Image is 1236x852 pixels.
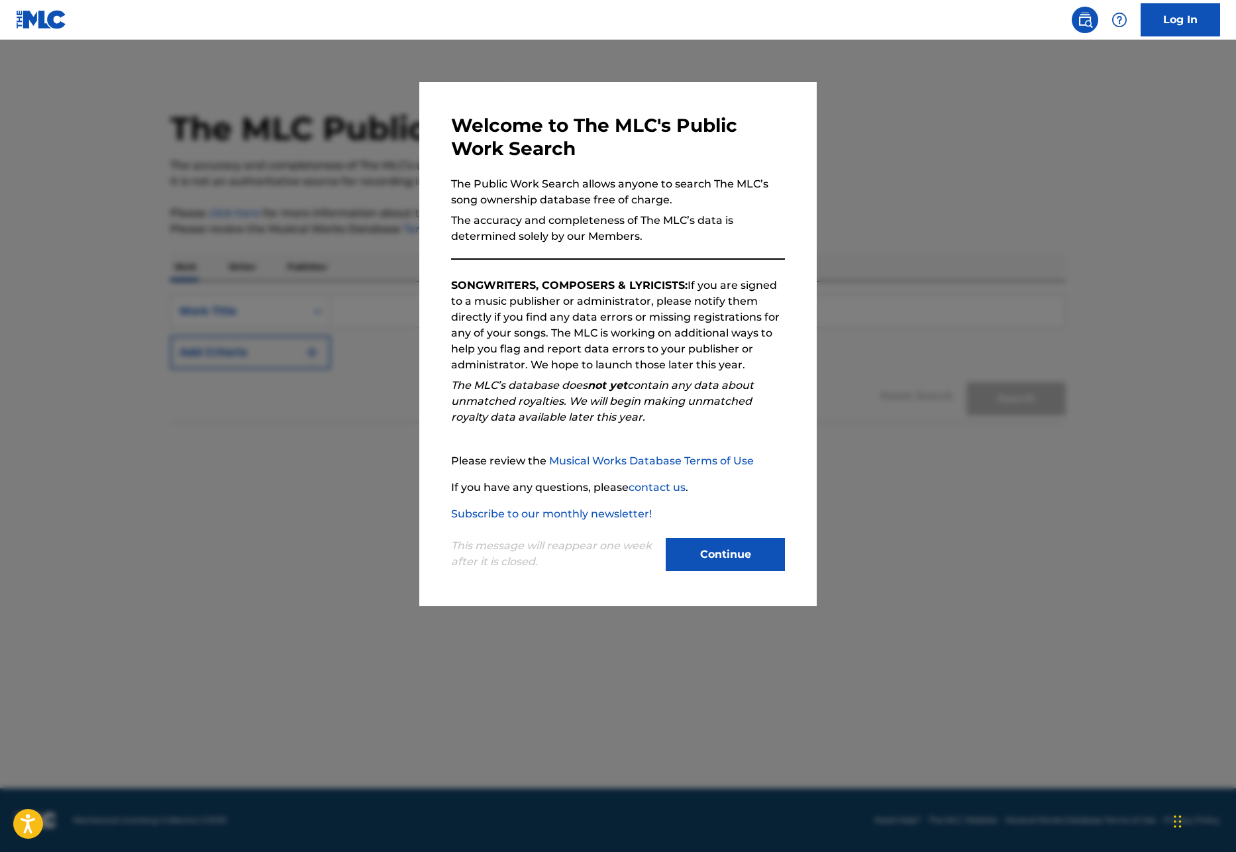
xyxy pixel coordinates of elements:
[451,114,785,160] h3: Welcome to The MLC's Public Work Search
[451,453,785,469] p: Please review the
[451,379,754,423] em: The MLC’s database does contain any data about unmatched royalties. We will begin making unmatche...
[1077,12,1093,28] img: search
[451,507,652,520] a: Subscribe to our monthly newsletter!
[451,538,658,570] p: This message will reappear one week after it is closed.
[549,454,754,467] a: Musical Works Database Terms of Use
[1106,7,1133,33] div: Help
[451,213,785,244] p: The accuracy and completeness of The MLC’s data is determined solely by our Members.
[1072,7,1098,33] a: Public Search
[1141,3,1220,36] a: Log In
[451,279,688,292] strong: SONGWRITERS, COMPOSERS & LYRICISTS:
[588,379,627,392] strong: not yet
[451,480,785,496] p: If you have any questions, please .
[451,176,785,208] p: The Public Work Search allows anyone to search The MLC’s song ownership database free of charge.
[629,481,686,494] a: contact us
[16,10,67,29] img: MLC Logo
[666,538,785,571] button: Continue
[1174,802,1182,841] div: Drag
[1111,12,1127,28] img: help
[451,278,785,373] p: If you are signed to a music publisher or administrator, please notify them directly if you find ...
[1170,788,1236,852] iframe: Chat Widget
